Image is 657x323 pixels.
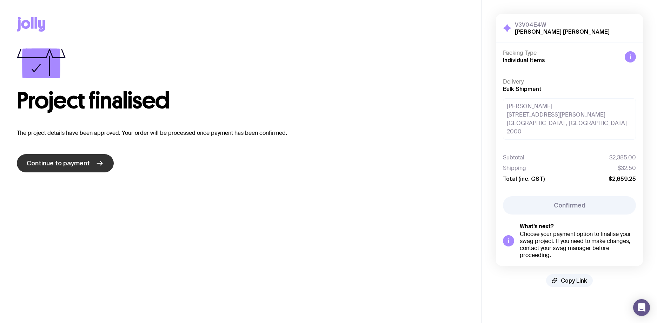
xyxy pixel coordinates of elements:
p: The project details have been approved. Your order will be processed once payment has been confir... [17,129,465,137]
h4: Delivery [503,78,636,85]
span: Bulk Shipment [503,86,542,92]
h5: What’s next? [520,223,636,230]
span: Individual Items [503,57,545,63]
span: $2,385.00 [609,154,636,161]
h3: V3V04E4W [515,21,610,28]
h2: [PERSON_NAME] [PERSON_NAME] [515,28,610,35]
span: $32.50 [618,165,636,172]
span: Shipping [503,165,526,172]
div: Choose your payment option to finalise your swag project. If you need to make changes, contact yo... [520,231,636,259]
div: Open Intercom Messenger [633,299,650,316]
span: $2,659.25 [609,175,636,182]
span: Total (inc. GST) [503,175,545,182]
div: [PERSON_NAME] [STREET_ADDRESS][PERSON_NAME] [GEOGRAPHIC_DATA] , [GEOGRAPHIC_DATA] 2000 [503,98,636,140]
span: Continue to payment [27,159,90,167]
span: Copy Link [561,277,587,284]
span: Subtotal [503,154,524,161]
button: Copy Link [546,274,593,287]
h4: Packing Type [503,50,619,57]
h1: Project finalised [17,90,465,112]
button: Confirmed [503,196,636,215]
a: Continue to payment [17,154,114,172]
